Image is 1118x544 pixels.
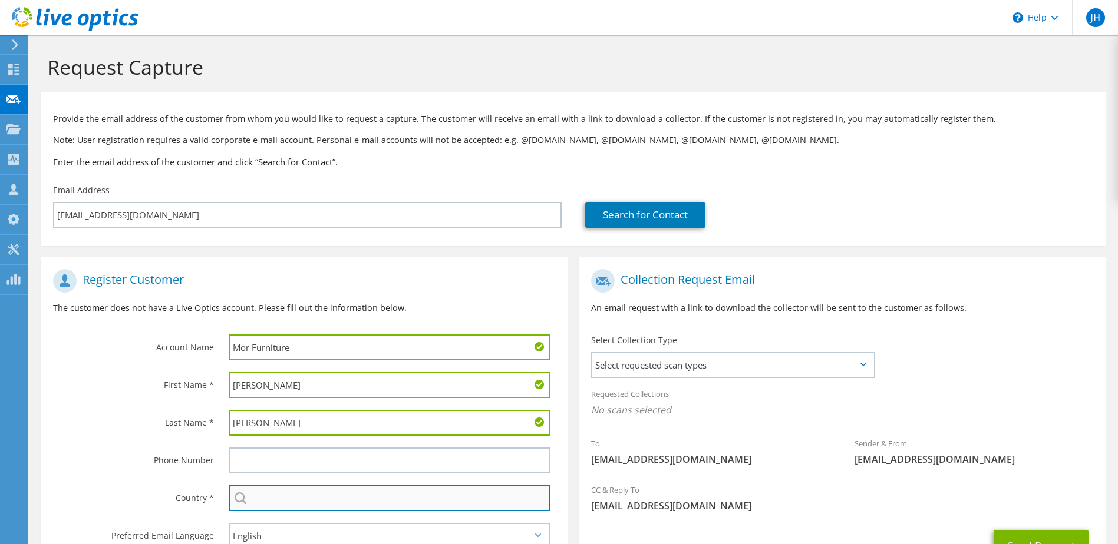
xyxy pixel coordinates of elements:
h1: Request Capture [47,55,1094,79]
h1: Collection Request Email [591,269,1088,293]
label: Select Collection Type [591,334,677,346]
div: Sender & From [843,431,1106,472]
div: To [579,431,843,472]
h1: Register Customer [53,269,550,293]
span: Select requested scan types [592,353,873,377]
svg: \n [1013,12,1023,23]
label: First Name * [53,372,214,391]
div: CC & Reply To [579,477,1106,518]
span: No scans selected [591,403,1094,416]
p: Note: User registration requires a valid corporate e-mail account. Personal e-mail accounts will ... [53,134,1094,147]
p: Provide the email address of the customer from whom you would like to request a capture. The cust... [53,112,1094,125]
div: Requested Collections [579,382,1106,425]
span: [EMAIL_ADDRESS][DOMAIN_NAME] [591,453,831,466]
a: Search for Contact [585,202,705,228]
label: Preferred Email Language [53,523,214,542]
label: Country * [53,485,214,504]
p: The customer does not have a Live Optics account. Please fill out the information below. [53,301,556,314]
label: Last Name * [53,410,214,429]
span: JH [1086,8,1105,27]
label: Email Address [53,184,110,196]
span: [EMAIL_ADDRESS][DOMAIN_NAME] [591,499,1094,512]
label: Phone Number [53,447,214,466]
label: Account Name [53,334,214,353]
span: [EMAIL_ADDRESS][DOMAIN_NAME] [855,453,1094,466]
p: An email request with a link to download the collector will be sent to the customer as follows. [591,301,1094,314]
h3: Enter the email address of the customer and click “Search for Contact”. [53,155,1094,168]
